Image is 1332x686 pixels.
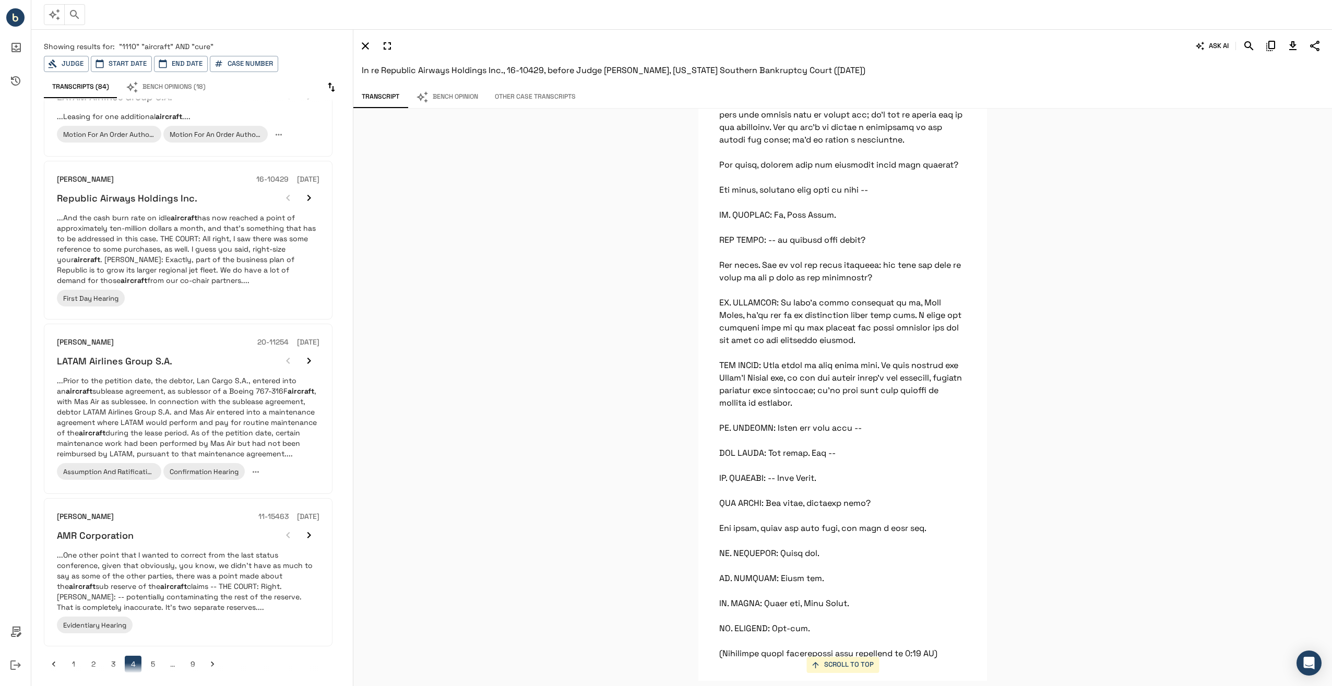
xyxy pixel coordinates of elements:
em: aircraft [156,112,182,121]
p: ...Prior to the petition date, the debtor, Lan Cargo S.A., entered into an sublease agreement, as... [57,375,319,459]
button: Go to previous page [45,656,62,672]
button: Other Case Transcripts [486,86,584,108]
em: aircraft [69,582,96,591]
h6: Republic Airways Holdings Inc. [57,192,197,204]
em: aircraft [288,386,314,396]
button: Start Date [91,56,152,72]
button: Go to next page [204,656,221,672]
em: aircraft [66,386,92,396]
button: Judge [44,56,89,72]
button: page 4 [125,656,141,672]
span: Evidentiary Hearing [63,621,126,630]
div: Open Intercom Messenger [1297,650,1322,676]
em: aircraft [74,255,100,264]
button: Bench Opinions (18) [117,76,214,98]
h6: 20-11254 [257,337,289,348]
em: aircraft [121,276,147,285]
button: Go to page 9 [184,656,201,672]
span: Showing results for: [44,42,115,51]
span: "1110" "aircraft" AND "cure" [119,42,213,51]
h6: AMR Corporation [57,529,134,541]
button: Case Number [210,56,278,72]
em: aircraft [160,582,187,591]
button: SCROLL TO TOP [806,657,879,673]
h6: 16-10429 [256,174,289,185]
h6: [PERSON_NAME] [57,174,114,185]
h6: 11-15463 [258,511,289,523]
h6: [PERSON_NAME] [57,511,114,523]
button: Transcript [353,86,408,108]
div: … [164,659,181,669]
span: First Day Hearing [63,294,118,303]
nav: pagination navigation [44,656,332,672]
button: Go to page 5 [145,656,161,672]
button: Transcripts (84) [44,76,117,98]
button: Go to page 1 [65,656,82,672]
button: Copy Citation [1262,37,1280,55]
button: Search [1240,37,1258,55]
button: Bench Opinion [408,86,486,108]
h6: [DATE] [297,337,319,348]
button: Go to page 3 [105,656,122,672]
span: Confirmation Hearing [170,467,239,476]
p: ...And the cash burn rate on idle has now reached a point of approximately ten-million dollars a ... [57,212,319,286]
p: ...Leasing for one additional .... [57,111,319,122]
span: In re Republic Airways Holdings Inc., 16-10429, before Judge [PERSON_NAME], [US_STATE] Southern B... [362,65,865,76]
p: ...One other point that I wanted to correct from the last status conference, given that obviously... [57,550,319,612]
h6: [PERSON_NAME] [57,337,114,348]
h6: [DATE] [297,511,319,523]
h6: LATAM Airlines Group S.A. [57,355,172,367]
button: Share Transcript [1306,37,1324,55]
button: ASK AI [1194,37,1231,55]
span: Assumption And Ratification Of Agreements [63,467,207,476]
button: Go to page 2 [85,656,102,672]
em: aircraft [79,428,105,437]
button: End Date [154,56,208,72]
span: Motion For An Order Authorizing The Debtors To Implement Certain Transactions, Including Assumpti... [170,130,664,139]
button: Download Transcript [1284,37,1302,55]
em: aircraft [171,213,197,222]
h6: [DATE] [297,174,319,185]
span: Motion For An Order Authorizing Entry Into New Lease Agreement With Orix Aviation Systems [63,130,364,139]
